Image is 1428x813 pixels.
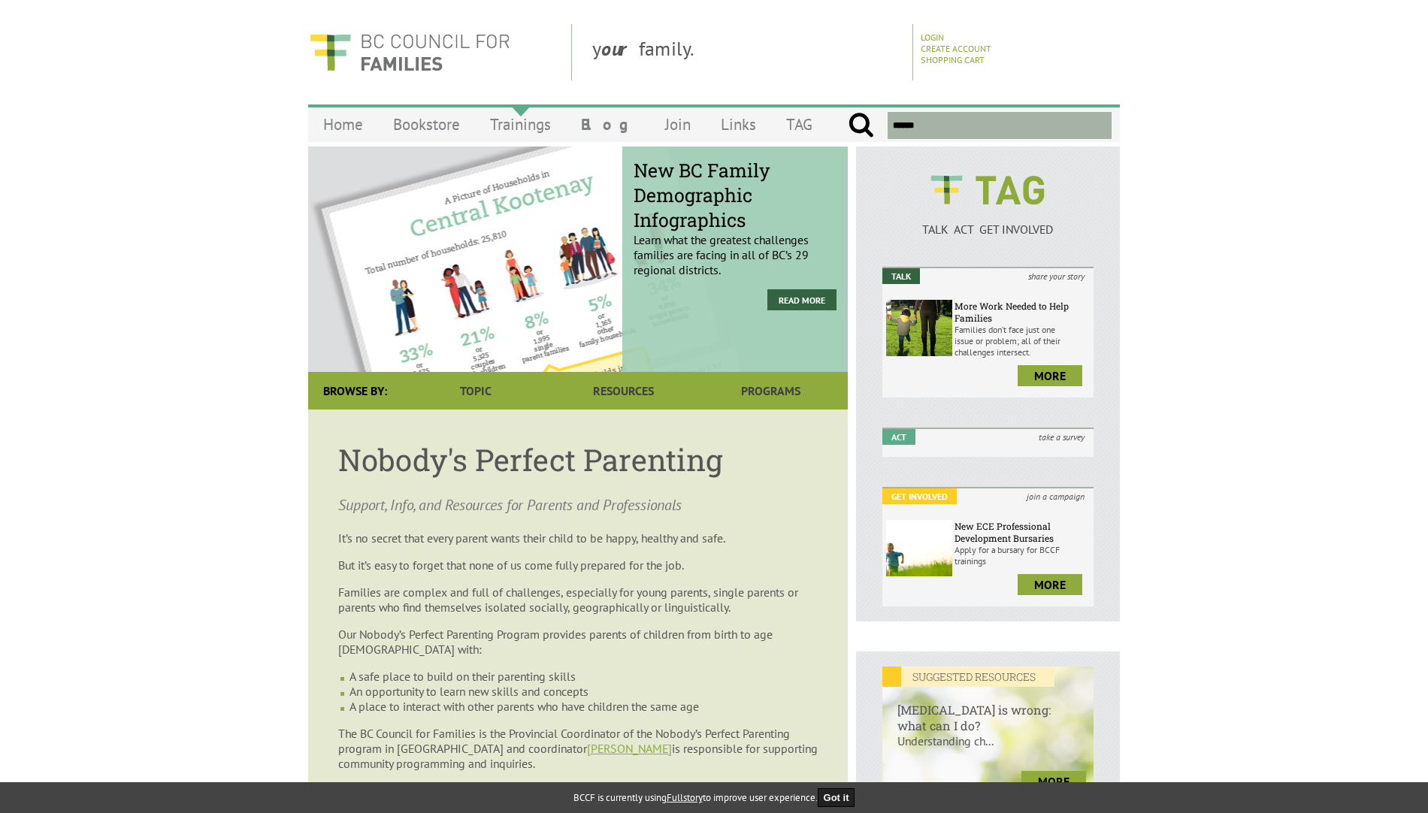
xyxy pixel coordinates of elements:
[697,372,845,410] a: Programs
[349,669,818,684] li: A safe place to build on their parenting skills
[882,429,915,445] em: Act
[580,24,913,80] div: y family.
[402,372,549,410] a: Topic
[882,687,1094,733] h6: [MEDICAL_DATA] is wrong: what can I do?
[349,684,818,699] li: An opportunity to learn new skills and concepts
[882,488,957,504] em: Get Involved
[920,162,1055,219] img: BCCF's TAG Logo
[818,788,855,807] button: Got it
[921,54,985,65] a: Shopping Cart
[955,324,1090,358] p: Families don’t face just one issue or problem; all of their challenges intersect.
[308,372,402,410] div: Browse By:
[1018,574,1082,595] a: more
[955,520,1090,544] h6: New ECE Professional Development Bursaries
[1019,268,1094,284] i: share your story
[475,107,566,142] a: Trainings
[882,666,1054,687] em: SUGGESTED RESOURCES
[1030,429,1094,445] i: take a survey
[338,585,818,615] p: Families are complex and full of challenges, especially for young parents, single parents or pare...
[308,107,378,142] a: Home
[1018,365,1082,386] a: more
[1018,488,1094,504] i: join a campaign
[667,791,703,804] a: Fullstory
[921,32,944,43] a: Login
[338,440,818,479] h1: Nobody's Perfect Parenting
[338,494,818,515] p: Support, Info, and Resources for Parents and Professionals
[1021,771,1086,792] a: more
[338,558,818,573] p: But it’s easy to forget that none of us come fully prepared for the job.
[767,289,837,310] a: Read more
[308,24,511,80] img: BC Council for FAMILIES
[882,222,1094,237] p: TALK ACT GET INVOLVED
[338,726,818,771] p: The BC Council for Families is the Provincial Coordinator of the Nobody’s Perfect Parenting progr...
[634,158,837,232] span: New BC Family Demographic Infographics
[566,107,650,142] a: Blog
[955,300,1090,324] h6: More Work Needed to Help Families
[771,107,827,142] a: TAG
[587,741,672,756] a: [PERSON_NAME]
[882,733,1094,763] p: Understanding ch...
[921,43,991,54] a: Create Account
[338,627,818,657] p: Our Nobody’s Perfect Parenting Program provides parents of children from birth to age [DEMOGRAPHI...
[338,530,818,546] p: It’s no secret that every parent wants their child to be happy, healthy and safe.
[601,36,639,61] strong: our
[650,107,706,142] a: Join
[848,112,874,139] input: Submit
[549,372,697,410] a: Resources
[882,268,920,284] em: Talk
[955,544,1090,567] p: Apply for a bursary for BCCF trainings
[349,699,818,714] li: A place to interact with other parents who have children the same age
[882,207,1094,237] a: TALK ACT GET INVOLVED
[706,107,771,142] a: Links
[378,107,475,142] a: Bookstore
